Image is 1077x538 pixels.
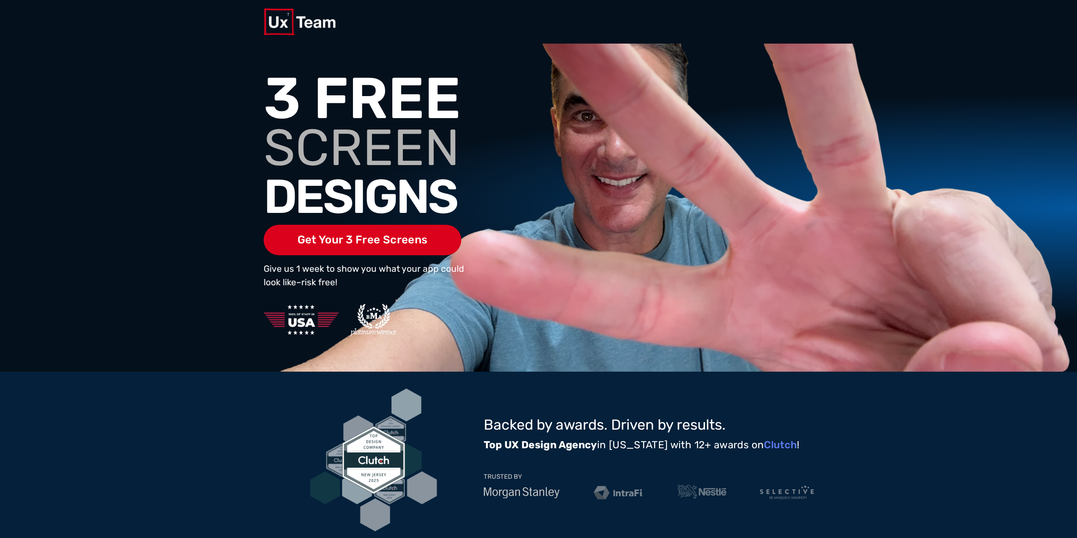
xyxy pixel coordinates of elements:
[264,77,504,120] h1: 3 FREE
[264,176,504,218] h1: DESIGNS
[264,225,462,256] span: Get Your 3 Free Screens
[764,439,797,451] a: Clutch
[484,474,522,480] p: TRUSTED BY
[484,439,597,451] strong: Top UX Design Agency
[484,438,814,452] p: in [US_STATE] with 12+ awards on !
[264,127,504,169] h1: SCREEN
[264,262,466,289] p: Give us 1 week to show you what your app could look like–risk free!
[484,416,726,433] span: Backed by awards. Driven by results.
